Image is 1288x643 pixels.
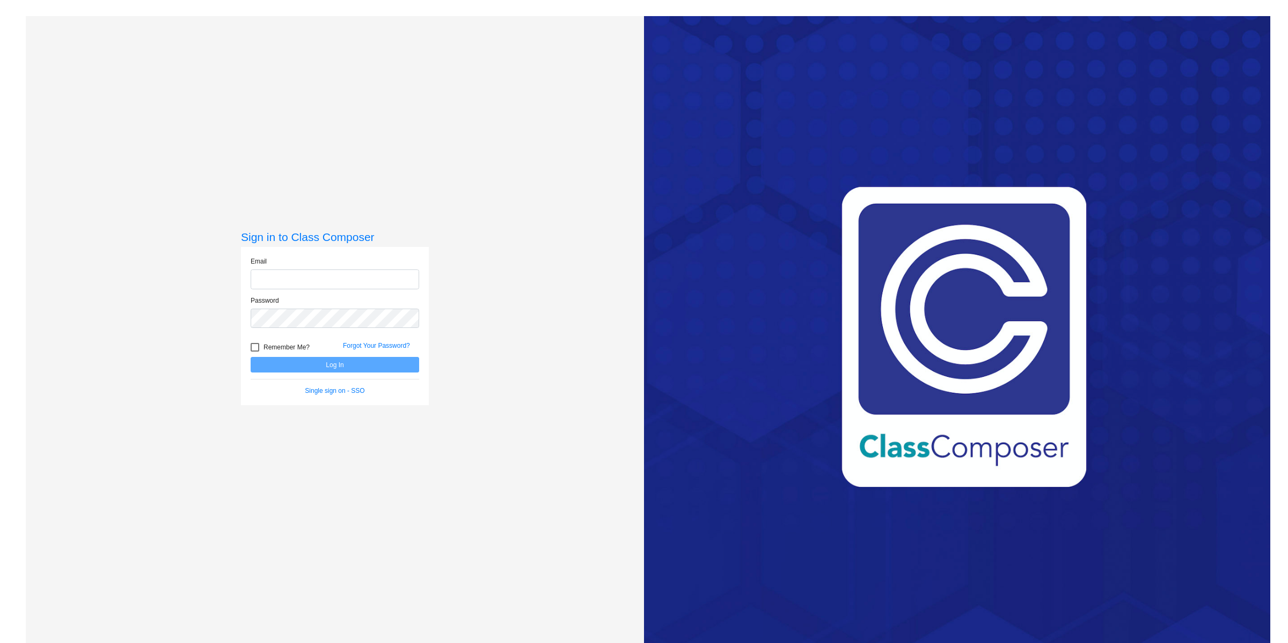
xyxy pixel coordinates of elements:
h3: Sign in to Class Composer [241,230,429,244]
span: Remember Me? [264,341,310,354]
button: Log In [251,357,419,372]
a: Forgot Your Password? [343,342,410,349]
a: Single sign on - SSO [305,387,364,394]
label: Password [251,296,279,305]
label: Email [251,257,267,266]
